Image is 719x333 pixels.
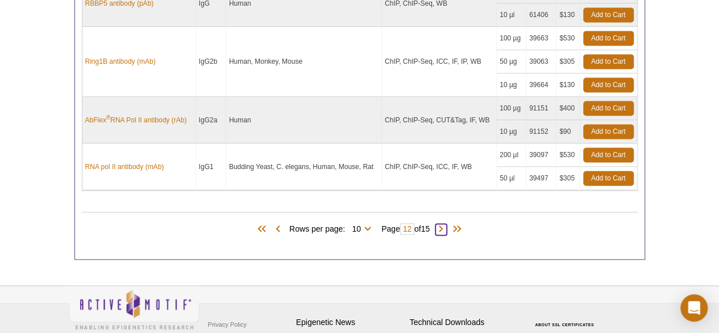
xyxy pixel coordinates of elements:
[382,143,497,190] td: ChIP, ChIP-Seq, ICC, IF, WB
[85,162,164,172] a: RNA pol II antibody (mAb)
[497,50,526,73] td: 50 µg
[255,224,272,235] span: First Page
[680,294,708,322] div: Open Intercom Messenger
[526,3,556,27] td: 61406
[583,171,634,186] a: Add to Cart
[272,224,284,235] span: Previous Page
[583,77,634,92] a: Add to Cart
[497,97,526,120] td: 100 µg
[556,3,580,27] td: $130
[69,286,200,332] img: Active Motif,
[447,224,464,235] span: Last Page
[85,56,156,67] a: Ring1B antibody (mAb)
[421,224,430,233] span: 15
[556,50,580,73] td: $305
[497,27,526,50] td: 100 µg
[497,73,526,97] td: 10 µg
[226,97,382,143] td: Human
[376,223,435,235] span: Page of
[296,317,404,327] h4: Epigenetic News
[526,143,556,167] td: 39097
[526,27,556,50] td: 39663
[205,315,250,332] a: Privacy Policy
[289,223,376,234] span: Rows per page:
[526,167,556,190] td: 39497
[497,120,526,143] td: 10 µg
[583,31,634,46] a: Add to Cart
[497,167,526,190] td: 50 µl
[85,115,187,125] a: AbFlex®RNA Pol II antibody (rAb)
[196,27,226,97] td: IgG2b
[226,27,382,97] td: Human, Monkey, Mouse
[556,167,580,190] td: $305
[535,322,594,326] a: ABOUT SSL CERTIFICATES
[196,143,226,190] td: IgG1
[556,73,580,97] td: $130
[196,97,226,143] td: IgG2a
[583,7,634,22] a: Add to Cart
[583,147,634,162] a: Add to Cart
[497,143,526,167] td: 200 µl
[526,120,556,143] td: 91152
[526,73,556,97] td: 39664
[526,97,556,120] td: 91151
[382,97,497,143] td: ChIP, ChIP-Seq, CUT&Tag, IF, WB
[435,224,447,235] span: Next Page
[556,27,580,50] td: $530
[106,114,110,121] sup: ®
[226,143,382,190] td: Budding Yeast, C. elegans, Human, Mouse, Rat
[556,143,580,167] td: $530
[382,27,497,97] td: ChIP, ChIP-Seq, ICC, IF, IP, WB
[526,50,556,73] td: 39063
[523,306,609,331] table: Click to Verify - This site chose Symantec SSL for secure e-commerce and confidential communicati...
[583,124,634,139] a: Add to Cart
[556,120,580,143] td: $90
[410,317,518,327] h4: Technical Downloads
[556,97,580,120] td: $400
[583,54,634,69] a: Add to Cart
[583,101,634,116] a: Add to Cart
[497,3,526,27] td: 10 µl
